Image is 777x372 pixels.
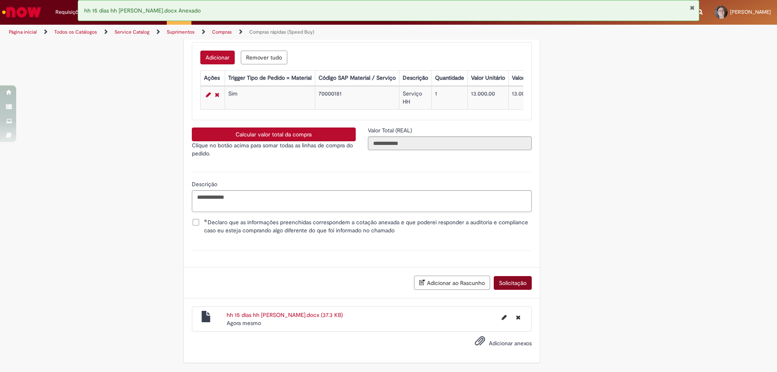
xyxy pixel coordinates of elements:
span: Obrigatório Preenchido [204,219,208,222]
a: Service Catalog [115,29,149,35]
span: hh 15 dias hh [PERSON_NAME].docx Anexado [84,7,201,14]
button: Editar nome de arquivo hh 15 dias hh felipe.docx [497,311,512,324]
a: Remover linha 1 [213,90,221,100]
td: Serviço HH [399,87,431,110]
ul: Trilhas de página [6,25,512,40]
button: Calcular valor total da compra [192,128,356,141]
p: Clique no botão acima para somar todas as linhas de compra do pedido. [192,141,356,157]
label: Somente leitura - Valor Total (REAL) [368,126,414,134]
a: Compras rápidas (Speed Buy) [249,29,314,35]
span: Adicionar anexos [489,340,532,347]
th: Ações [200,71,225,86]
a: Todos os Catálogos [54,29,97,35]
time: 01/10/2025 13:28:10 [227,319,261,327]
span: Requisições [55,8,84,16]
span: Descrição [192,181,219,188]
button: Excluir hh 15 dias hh felipe.docx [511,311,525,324]
button: Fechar Notificação [690,4,695,11]
button: Add a row for Lista de Itens [200,51,235,64]
td: 1 [431,87,467,110]
td: 13.000,00 [467,87,508,110]
button: Remove all rows for Lista de Itens [241,51,287,64]
td: 70000181 [315,87,399,110]
span: Somente leitura - Valor Total (REAL) [368,127,414,134]
th: Descrição [399,71,431,86]
span: Agora mesmo [227,319,261,327]
td: 13.000,00 [508,87,560,110]
td: Sim [225,87,315,110]
span: [PERSON_NAME] [730,9,771,15]
th: Código SAP Material / Serviço [315,71,399,86]
th: Valor Unitário [467,71,508,86]
textarea: Descrição [192,190,532,212]
a: Página inicial [9,29,37,35]
th: Quantidade [431,71,467,86]
span: Declaro que as informações preenchidas correspondem a cotação anexada e que poderei responder a a... [204,218,532,234]
button: Solicitação [494,276,532,290]
a: hh 15 dias hh [PERSON_NAME].docx (37.3 KB) [227,311,343,319]
a: Suprimentos [167,29,195,35]
a: Compras [212,29,232,35]
th: Trigger Tipo de Pedido = Material [225,71,315,86]
button: Adicionar ao Rascunho [414,276,490,290]
button: Adicionar anexos [473,334,487,352]
th: Valor Total Moeda [508,71,560,86]
input: Valor Total (REAL) [368,136,532,150]
a: Editar Linha 1 [204,90,213,100]
img: ServiceNow [1,4,42,20]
